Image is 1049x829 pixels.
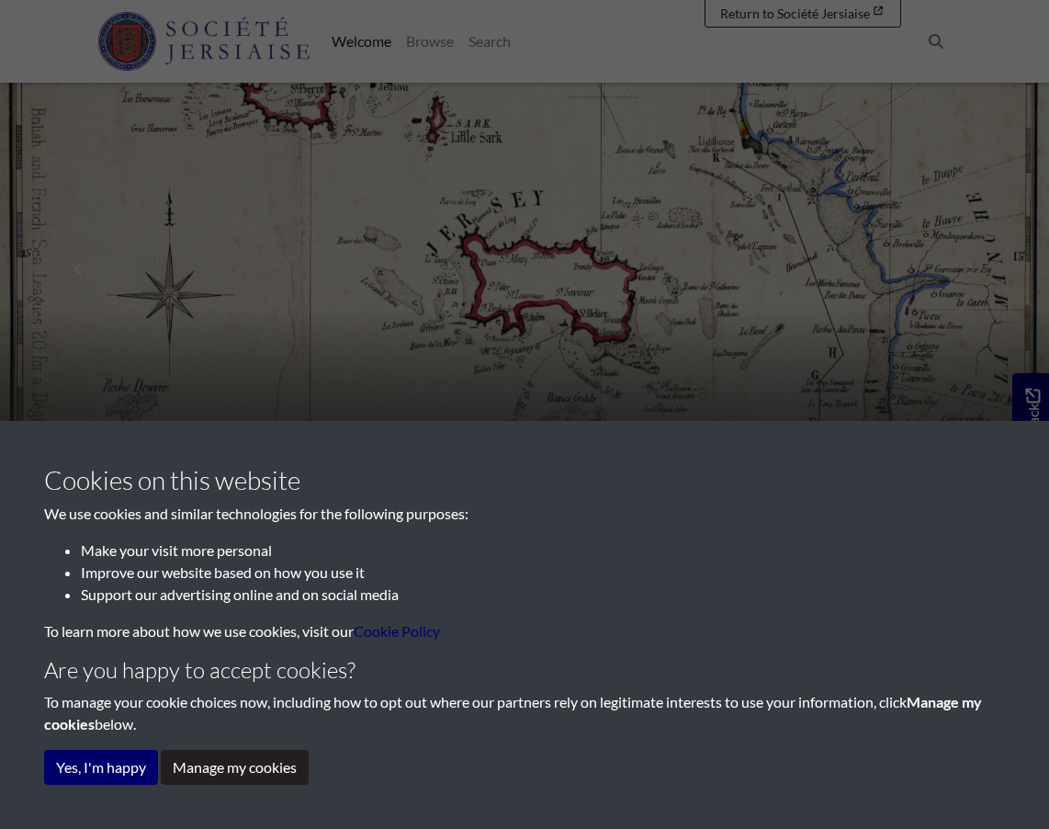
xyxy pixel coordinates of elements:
a: learn more about cookies [354,622,440,640]
button: Manage my cookies [161,750,309,785]
p: We use cookies and similar technologies for the following purposes: [44,503,1005,525]
li: Make your visit more personal [81,539,1005,562]
button: Yes, I'm happy [44,750,158,785]
h3: Cookies on this website [44,465,1005,496]
h4: Are you happy to accept cookies? [44,657,1005,684]
p: To learn more about how we use cookies, visit our [44,620,1005,642]
li: Improve our website based on how you use it [81,562,1005,584]
p: To manage your cookie choices now, including how to opt out where our partners rely on legitimate... [44,691,1005,735]
li: Support our advertising online and on social media [81,584,1005,606]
